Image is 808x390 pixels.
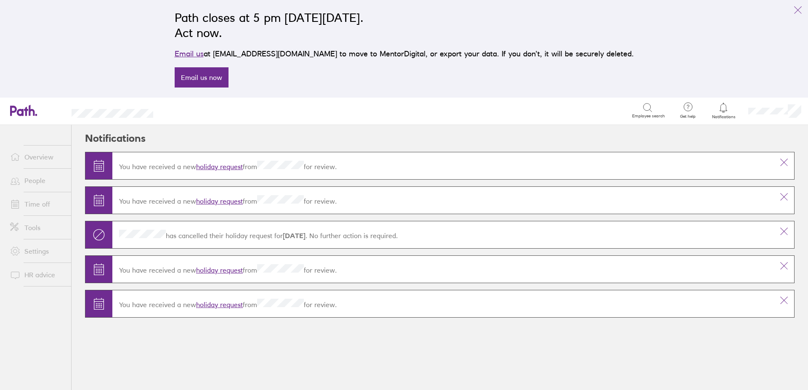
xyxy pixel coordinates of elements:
[176,106,197,114] div: Search
[119,161,767,171] p: You have received a new from for review.
[119,264,767,274] p: You have received a new from for review.
[85,125,146,152] h2: Notifications
[196,162,243,171] a: holiday request
[119,230,767,240] p: has cancelled their holiday request for . No further action is required.
[283,231,306,240] strong: [DATE]
[3,243,71,260] a: Settings
[710,102,737,119] a: Notifications
[196,300,243,309] a: holiday request
[119,299,767,309] p: You have received a new from for review.
[710,114,737,119] span: Notifications
[196,197,243,205] a: holiday request
[3,266,71,283] a: HR advice
[196,266,243,274] a: holiday request
[3,172,71,189] a: People
[119,195,767,205] p: You have received a new from for review.
[3,219,71,236] a: Tools
[175,67,229,88] a: Email us now
[175,49,204,58] a: Email us
[3,196,71,212] a: Time off
[632,114,665,119] span: Employee search
[3,149,71,165] a: Overview
[175,10,634,40] h2: Path closes at 5 pm [DATE][DATE]. Act now.
[175,48,634,60] p: at [EMAIL_ADDRESS][DOMAIN_NAME] to move to MentorDigital, or export your data. If you don’t, it w...
[674,114,702,119] span: Get help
